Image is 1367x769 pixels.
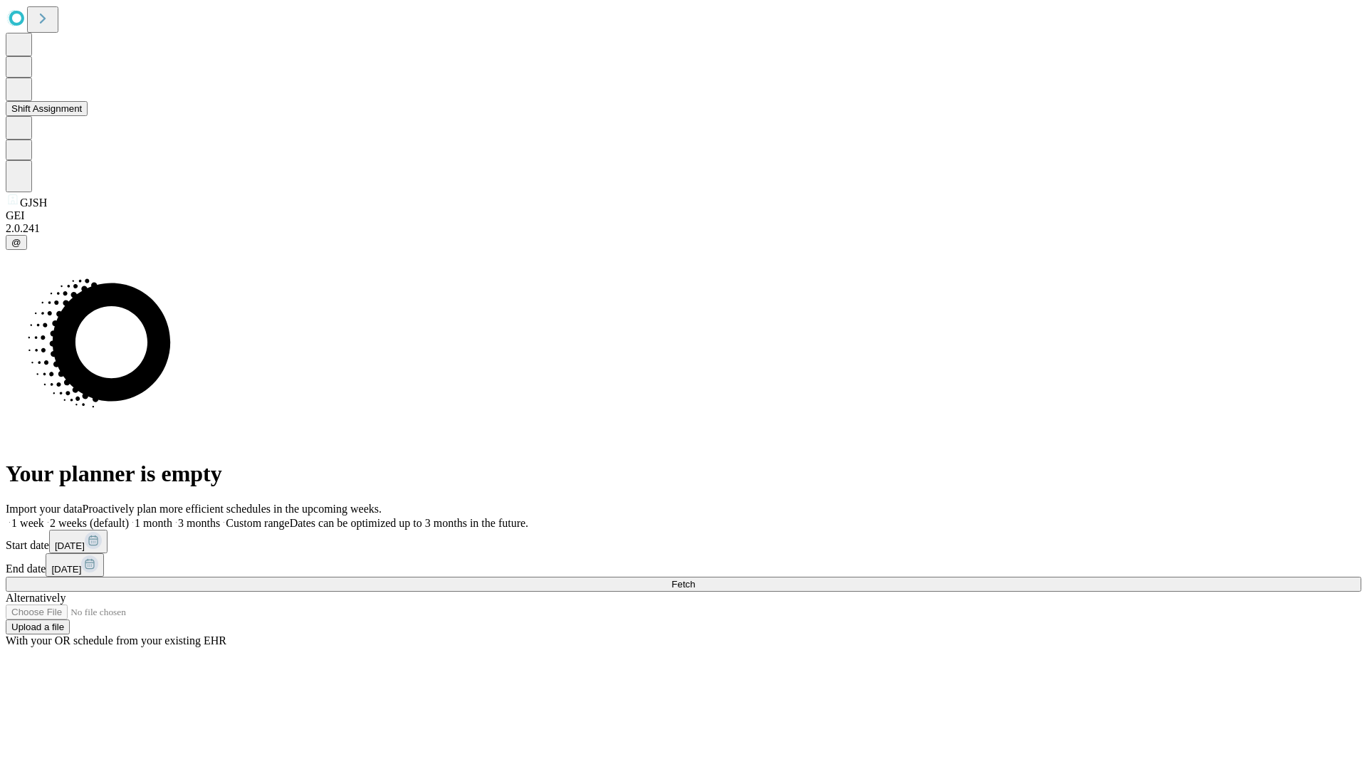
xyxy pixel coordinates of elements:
[83,503,382,515] span: Proactively plan more efficient schedules in the upcoming weeks.
[178,517,220,529] span: 3 months
[226,517,289,529] span: Custom range
[51,564,81,575] span: [DATE]
[11,237,21,248] span: @
[6,592,66,604] span: Alternatively
[6,553,1361,577] div: End date
[11,517,44,529] span: 1 week
[671,579,695,590] span: Fetch
[55,540,85,551] span: [DATE]
[135,517,172,529] span: 1 month
[6,461,1361,487] h1: Your planner is empty
[6,503,83,515] span: Import your data
[6,634,226,647] span: With your OR schedule from your existing EHR
[290,517,528,529] span: Dates can be optimized up to 3 months in the future.
[6,577,1361,592] button: Fetch
[6,235,27,250] button: @
[6,619,70,634] button: Upload a file
[49,530,108,553] button: [DATE]
[6,209,1361,222] div: GEI
[6,101,88,116] button: Shift Assignment
[50,517,129,529] span: 2 weeks (default)
[6,222,1361,235] div: 2.0.241
[20,197,47,209] span: GJSH
[6,530,1361,553] div: Start date
[46,553,104,577] button: [DATE]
